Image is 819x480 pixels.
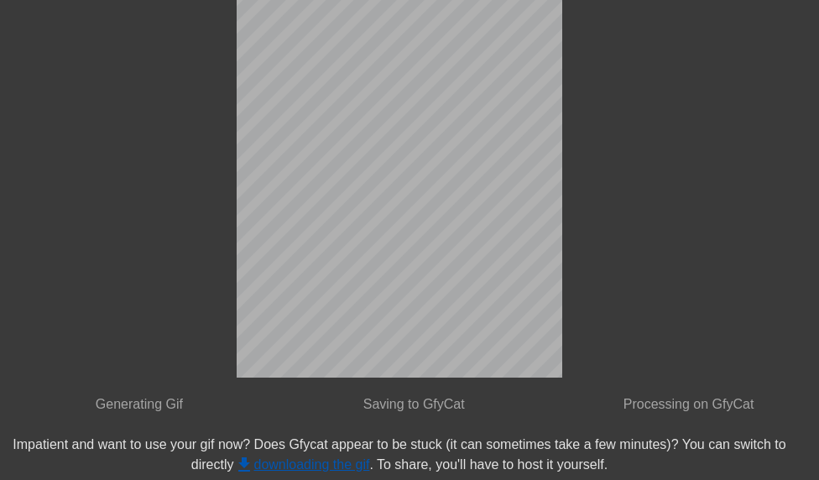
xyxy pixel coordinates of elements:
[359,397,464,411] span: Saving to GfyCat
[91,397,183,411] span: Generating Gif
[619,397,754,411] span: Processing on GfyCat
[234,457,370,472] a: downloading the gif
[234,455,254,475] span: get_app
